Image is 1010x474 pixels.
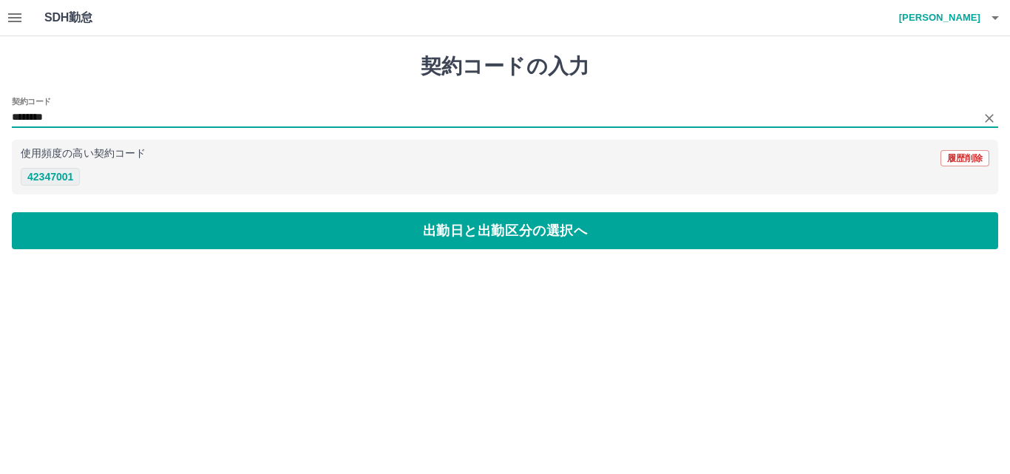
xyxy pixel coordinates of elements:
[940,150,989,166] button: 履歴削除
[12,212,998,249] button: 出勤日と出勤区分の選択へ
[21,168,80,186] button: 42347001
[21,149,146,159] p: 使用頻度の高い契約コード
[979,108,1000,129] button: Clear
[12,95,51,107] h2: 契約コード
[12,54,998,79] h1: 契約コードの入力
